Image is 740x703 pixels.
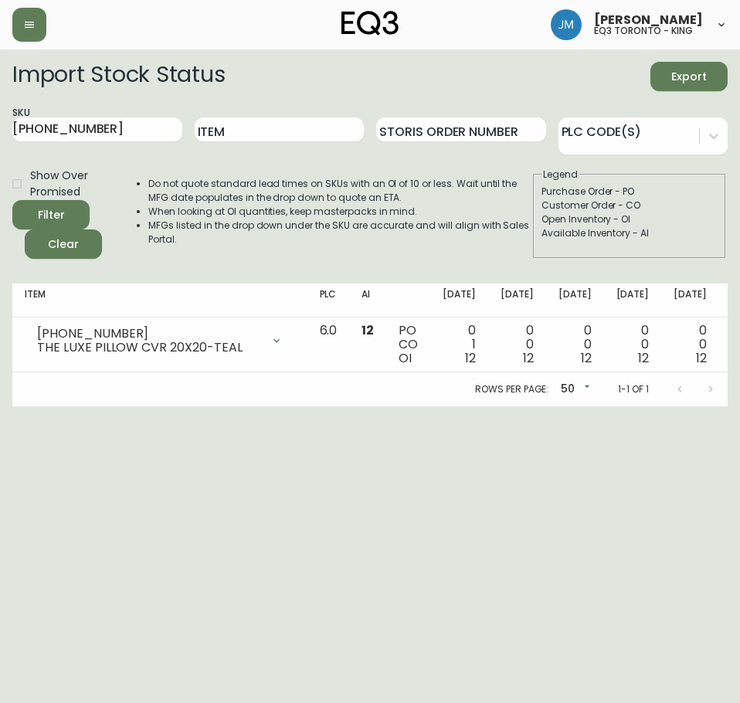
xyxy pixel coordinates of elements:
[148,177,531,205] li: Do not quote standard lead times on SKUs with an OI of 10 or less. Wait until the MFG date popula...
[148,219,531,246] li: MFGs listed in the drop down under the SKU are accurate and will align with Sales Portal.
[616,324,650,365] div: 0 0
[12,62,225,91] h2: Import Stock Status
[488,284,546,318] th: [DATE]
[661,284,719,318] th: [DATE]
[475,382,548,396] p: Rows per page:
[37,341,261,355] div: THE LUXE PILLOW CVR 20X20-TEAL
[25,229,102,259] button: Clear
[541,185,718,199] div: Purchase Order - PO
[618,382,649,396] p: 1-1 of 1
[523,349,534,367] span: 12
[37,327,261,341] div: [PHONE_NUMBER]
[501,324,534,365] div: 0 0
[362,321,374,339] span: 12
[638,349,649,367] span: 12
[581,349,592,367] span: 12
[307,318,350,372] td: 6.0
[541,199,718,212] div: Customer Order - CO
[430,284,488,318] th: [DATE]
[594,26,693,36] h5: eq3 toronto - king
[443,324,476,365] div: 0 1
[696,349,707,367] span: 12
[650,62,728,91] button: Export
[558,324,592,365] div: 0 0
[674,324,707,365] div: 0 0
[541,168,579,182] legend: Legend
[594,14,703,26] span: [PERSON_NAME]
[399,349,412,367] span: OI
[30,168,105,200] span: Show Over Promised
[541,226,718,240] div: Available Inventory - AI
[148,205,531,219] li: When looking at OI quantities, keep masterpacks in mind.
[551,9,582,40] img: b88646003a19a9f750de19192e969c24
[25,324,295,358] div: [PHONE_NUMBER]THE LUXE PILLOW CVR 20X20-TEAL
[349,284,386,318] th: AI
[12,200,90,229] button: Filter
[663,67,715,87] span: Export
[541,212,718,226] div: Open Inventory - OI
[341,11,399,36] img: logo
[555,377,593,402] div: 50
[399,324,418,365] div: PO CO
[546,284,604,318] th: [DATE]
[307,284,350,318] th: PLC
[37,235,90,254] span: Clear
[465,349,476,367] span: 12
[604,284,662,318] th: [DATE]
[12,284,307,318] th: Item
